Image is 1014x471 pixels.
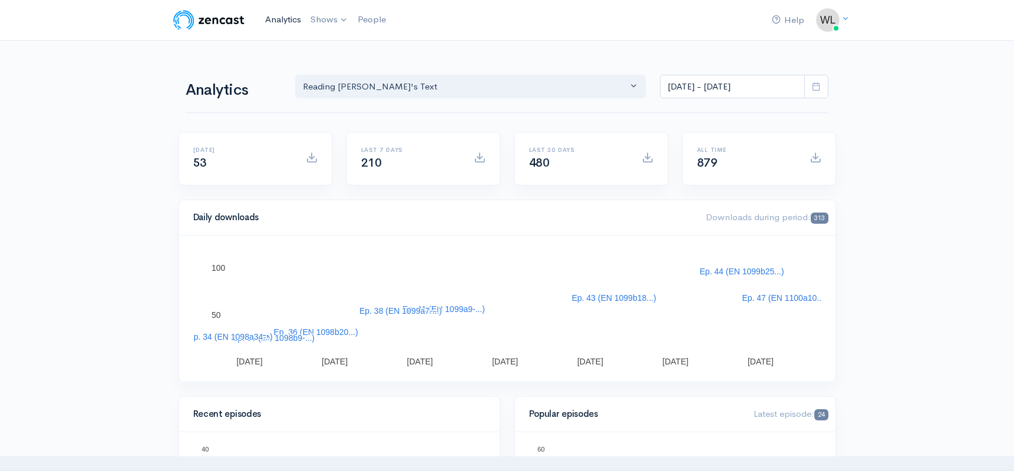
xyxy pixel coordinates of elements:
a: Analytics [260,7,306,32]
h6: Last 7 days [361,147,460,153]
h1: Analytics [186,82,281,99]
text: Ep. 34 (EN 1098a34...) [188,332,272,341]
button: Reading Aristotle's Text [295,75,646,99]
span: 53 [193,155,207,170]
text: 100 [212,263,226,273]
text: [DATE] [492,357,518,366]
span: Downloads during period: [706,211,828,223]
a: Help [767,8,809,33]
text: 40 [202,446,209,453]
text: 50 [212,310,221,320]
text: [DATE] [322,357,348,366]
div: Reading [PERSON_NAME]'s Text [303,80,628,94]
text: Ep. 44 (EN 1099b25...) [699,267,784,276]
span: 313 [811,213,828,224]
span: 480 [529,155,550,170]
text: Ep. 35 (EN 1098b9-...) [232,333,314,343]
text: [DATE] [662,357,688,366]
text: [DATE] [236,357,262,366]
h6: Last 30 days [529,147,627,153]
a: People [353,7,391,32]
text: Ep. 38 (EN 1099a7-...) [359,306,441,316]
h4: Recent episodes [193,409,478,419]
svg: A chart. [193,250,821,367]
span: Latest episode: [754,408,828,419]
input: analytics date range selector [660,75,805,99]
text: Ep. 47 (EN 1100a10...) [742,293,826,303]
span: 24 [814,409,828,420]
img: ZenCast Logo [171,8,246,32]
text: [DATE] [747,357,773,366]
text: Ep. 43 (EN 1099b18...) [572,293,656,303]
h6: [DATE] [193,147,292,153]
h6: All time [697,147,795,153]
text: Ep. 41 (EN 1099a9-...) [402,304,484,314]
text: 60 [537,446,544,453]
text: [DATE] [577,357,603,366]
span: 210 [361,155,382,170]
text: [DATE] [407,357,432,366]
span: 879 [697,155,718,170]
a: Shows [306,7,353,33]
img: ... [816,8,840,32]
h4: Daily downloads [193,213,692,223]
text: Ep. 36 (EN 1098b20...) [273,327,358,337]
h4: Popular episodes [529,409,740,419]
